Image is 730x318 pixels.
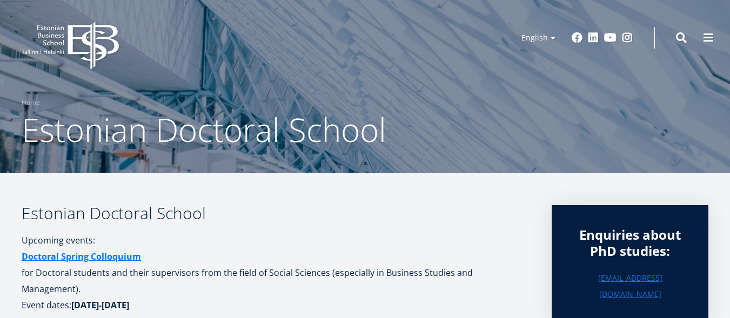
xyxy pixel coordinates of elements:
strong: Doctoral Spring Colloquium [22,251,141,262]
div: Enquiries about PhD studies: [573,227,687,259]
a: [EMAIL_ADDRESS][DOMAIN_NAME] [573,270,687,302]
b: Estonian Doctoral School [22,202,206,224]
a: Linkedin [588,32,599,43]
span: Estonian Doctoral School [22,107,386,152]
strong: [DATE]-[DATE] [71,299,129,311]
p: Upcoming events: [22,232,530,248]
a: Home [22,97,40,108]
a: Doctoral Spring Colloquium [22,248,141,265]
a: Youtube [604,32,617,43]
a: Instagram [622,32,633,43]
a: Facebook [572,32,582,43]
